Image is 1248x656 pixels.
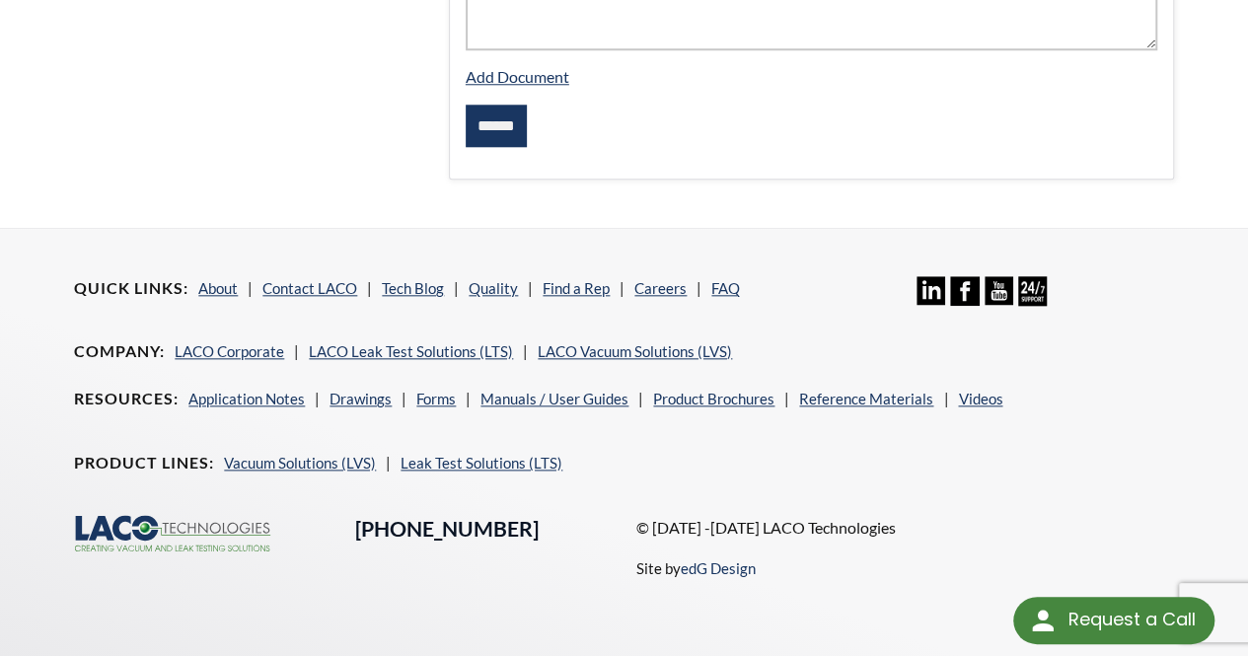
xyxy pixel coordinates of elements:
a: Find a Rep [543,279,610,297]
h4: Resources [74,389,179,409]
a: [PHONE_NUMBER] [355,516,539,542]
a: Add Document [466,67,569,86]
a: 24/7 Support [1018,291,1047,309]
a: Manuals / User Guides [480,390,628,407]
a: Vacuum Solutions (LVS) [224,454,376,472]
p: © [DATE] -[DATE] LACO Technologies [636,515,1174,541]
a: Leak Test Solutions (LTS) [401,454,562,472]
a: LACO Leak Test Solutions (LTS) [309,342,513,360]
div: Request a Call [1067,597,1195,642]
a: Careers [634,279,687,297]
a: Application Notes [188,390,305,407]
a: About [198,279,238,297]
a: Quality [469,279,518,297]
img: round button [1027,605,1059,636]
a: LACO Corporate [175,342,284,360]
a: Drawings [330,390,392,407]
a: Forms [416,390,456,407]
a: edG Design [681,559,756,577]
h4: Product Lines [74,453,214,474]
a: Tech Blog [382,279,444,297]
div: Request a Call [1013,597,1214,644]
a: Contact LACO [262,279,357,297]
a: Product Brochures [653,390,774,407]
a: Videos [958,390,1002,407]
a: LACO Vacuum Solutions (LVS) [538,342,732,360]
a: Reference Materials [799,390,933,407]
img: 24/7 Support Icon [1018,276,1047,305]
h4: Company [74,341,165,362]
h4: Quick Links [74,278,188,299]
p: Site by [636,556,756,580]
a: FAQ [711,279,740,297]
